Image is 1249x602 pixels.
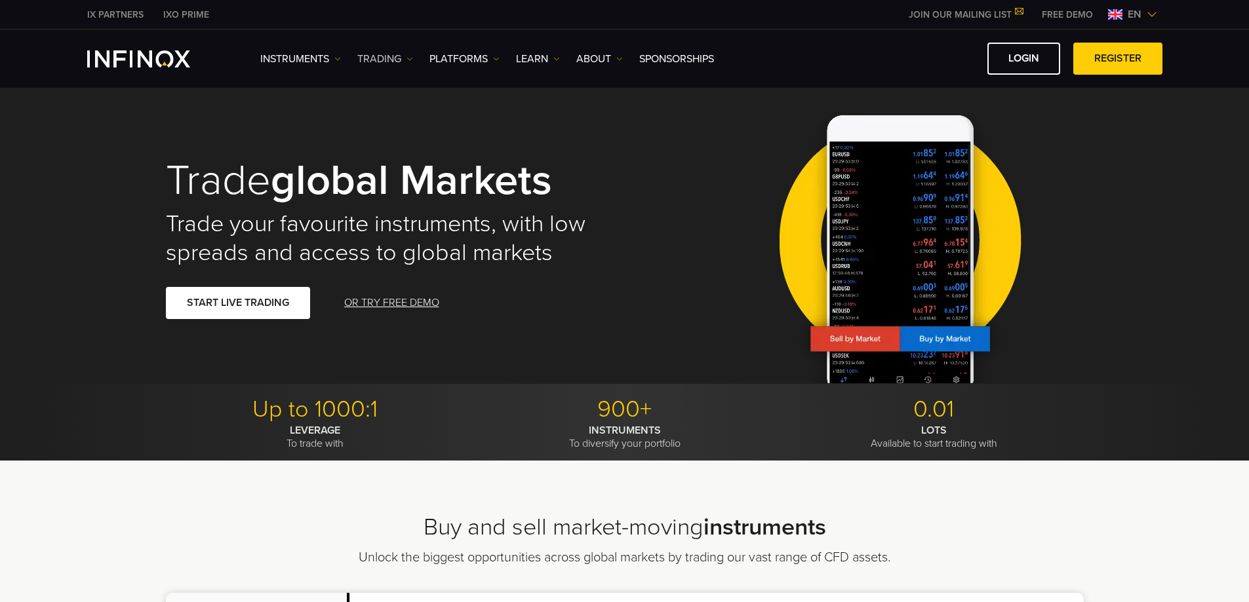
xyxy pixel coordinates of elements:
a: JOIN OUR MAILING LIST [899,9,1032,20]
p: To diversify your portfolio [475,424,774,450]
strong: global markets [271,155,552,206]
span: en [1122,7,1147,22]
p: 0.01 [784,395,1084,424]
a: ABOUT [576,51,623,67]
strong: INSTRUMENTS [589,424,661,437]
a: LOGIN [987,43,1060,75]
a: INFINOX [77,8,153,22]
p: Up to 1000:1 [166,395,466,424]
strong: instruments [704,513,826,541]
h2: Trade your favourite instruments, with low spreads and access to global markets [166,210,606,267]
a: INFINOX Logo [87,50,221,67]
a: TRADING [357,51,413,67]
strong: LOTS [921,424,947,437]
a: PLATFORMS [429,51,500,67]
p: Available to start trading with [784,424,1084,450]
a: OR TRY FREE DEMO [343,287,441,319]
a: INFINOX MENU [1032,8,1103,22]
p: To trade with [166,424,466,450]
a: SPONSORSHIPS [639,51,714,67]
a: Learn [516,51,560,67]
a: REGISTER [1073,43,1162,75]
a: Instruments [260,51,341,67]
strong: LEVERAGE [290,424,340,437]
p: Unlock the biggest opportunities across global markets by trading our vast range of CFD assets. [321,548,928,567]
p: 900+ [475,395,774,424]
h2: Buy and sell market-moving [166,513,1084,542]
a: INFINOX [153,8,219,22]
a: START LIVE TRADING [166,287,310,319]
h1: Trade [166,159,606,203]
